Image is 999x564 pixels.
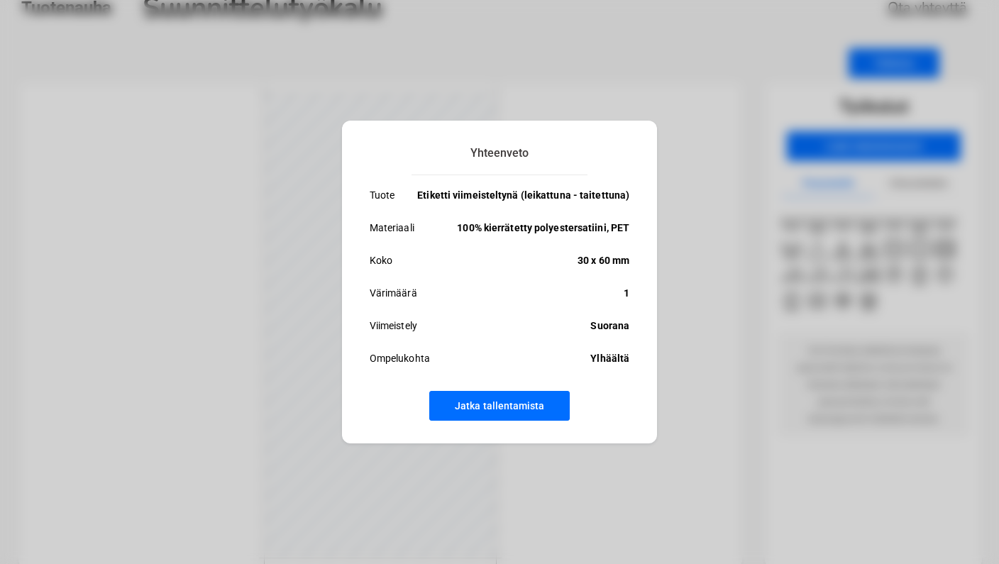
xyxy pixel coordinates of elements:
[590,317,629,334] p: Suorana
[578,252,629,269] p: 30 x 60 mm
[429,391,570,421] button: Jatka tallentamista
[624,284,629,302] p: 1
[370,219,414,236] p: Materiaali
[370,252,392,269] p: Koko
[370,284,417,302] p: Värimäärä
[457,219,629,236] p: 100% kierrätetty polyestersatiini, PET
[590,350,629,367] p: Ylhäältä
[412,143,587,175] h3: Yhteenveto
[370,187,395,204] p: Tuote
[370,317,417,334] p: Viimeistely
[370,350,430,367] p: Ompelukohta
[417,187,629,204] p: Etiketti viimeisteltynä (leikattuna - taitettuna)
